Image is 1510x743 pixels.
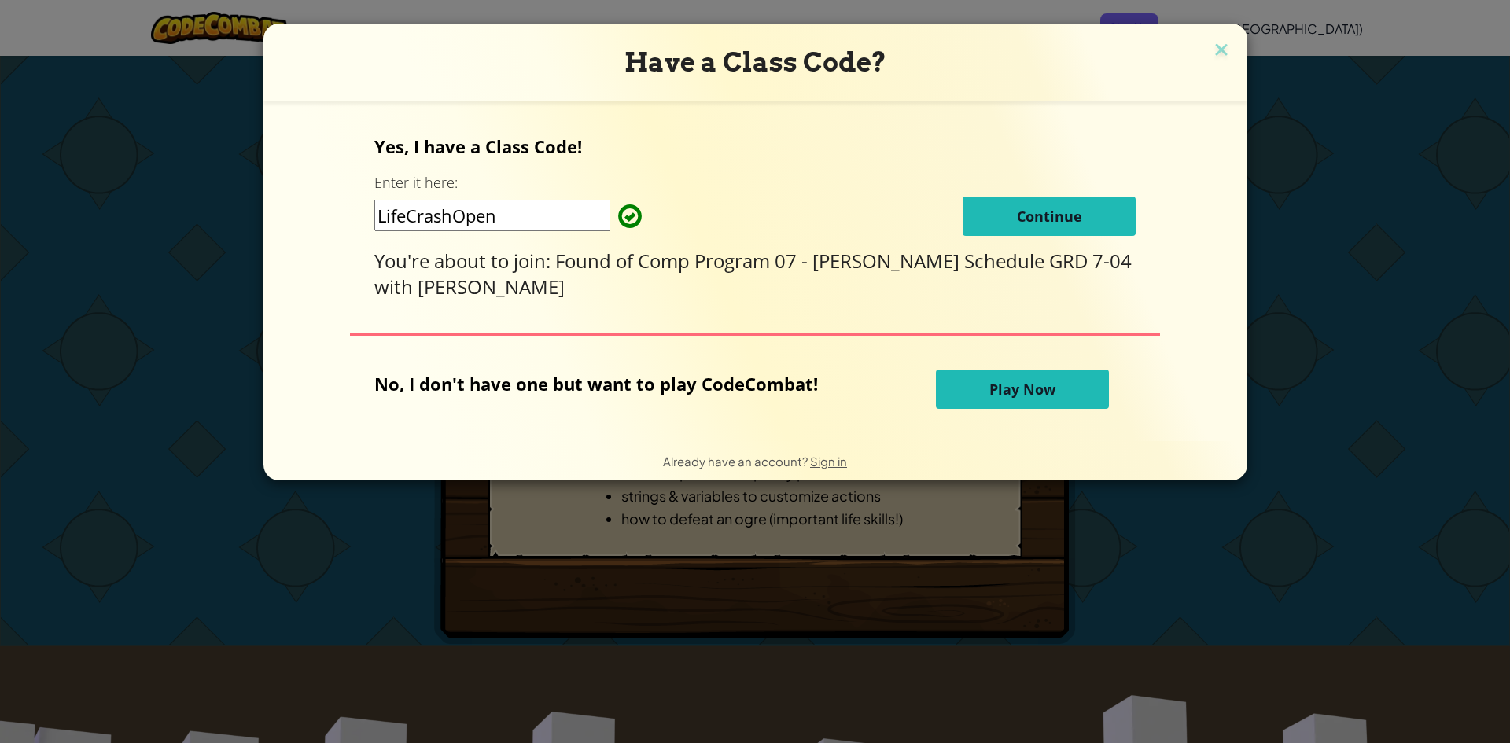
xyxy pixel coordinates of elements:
[374,134,1136,158] p: Yes, I have a Class Code!
[663,454,810,469] span: Already have an account?
[1017,207,1082,226] span: Continue
[374,173,458,193] label: Enter it here:
[936,370,1109,409] button: Play Now
[624,46,886,78] span: Have a Class Code?
[374,372,830,395] p: No, I don't have one but want to play CodeCombat!
[810,454,847,469] a: Sign in
[374,248,555,274] span: You're about to join:
[963,197,1136,236] button: Continue
[374,274,418,300] span: with
[555,248,1132,274] span: Found of Comp Program 07 - [PERSON_NAME] Schedule GRD 7-04
[989,380,1055,399] span: Play Now
[418,274,565,300] span: [PERSON_NAME]
[1211,39,1232,63] img: close icon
